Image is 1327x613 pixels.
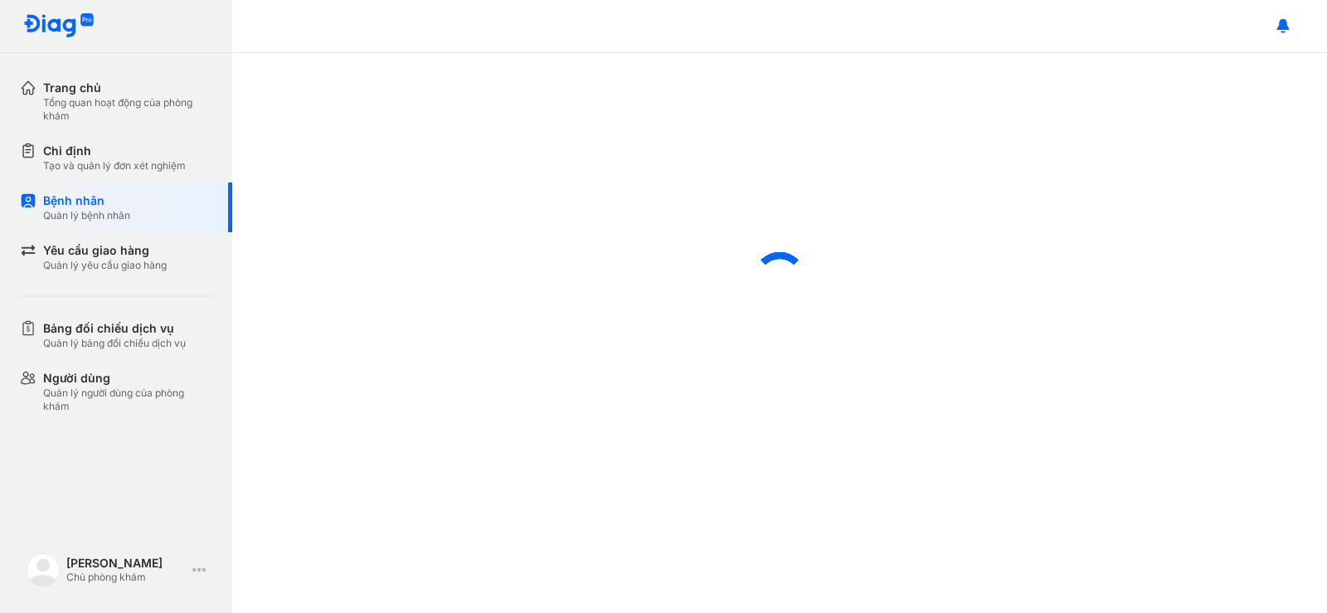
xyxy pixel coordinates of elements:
[66,556,186,571] div: [PERSON_NAME]
[43,192,130,209] div: Bệnh nhân
[27,553,60,586] img: logo
[43,320,186,337] div: Bảng đối chiếu dịch vụ
[66,571,186,584] div: Chủ phòng khám
[43,159,186,173] div: Tạo và quản lý đơn xét nghiệm
[43,387,212,413] div: Quản lý người dùng của phòng khám
[43,80,212,96] div: Trang chủ
[43,143,186,159] div: Chỉ định
[43,259,167,272] div: Quản lý yêu cầu giao hàng
[43,370,212,387] div: Người dùng
[43,337,186,350] div: Quản lý bảng đối chiếu dịch vụ
[43,242,167,259] div: Yêu cầu giao hàng
[43,209,130,222] div: Quản lý bệnh nhân
[23,13,95,39] img: logo
[43,96,212,123] div: Tổng quan hoạt động của phòng khám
